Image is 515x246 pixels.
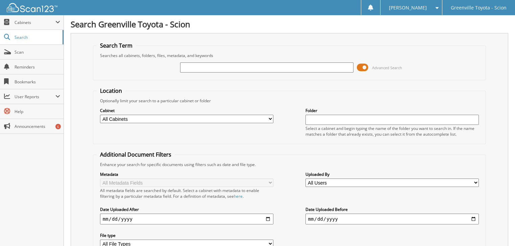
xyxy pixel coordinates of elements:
span: Advanced Search [372,65,402,70]
div: Enhance your search for specific documents using filters such as date and file type. [97,162,483,167]
span: Announcements [15,124,60,129]
span: Help [15,109,60,114]
label: Metadata [100,171,274,177]
input: start [100,214,274,224]
span: Reminders [15,64,60,70]
span: Cabinets [15,20,55,25]
legend: Additional Document Filters [97,151,175,158]
div: Select a cabinet and begin typing the name of the folder you want to search in. If the name match... [305,126,479,137]
label: Date Uploaded Before [305,207,479,212]
span: [PERSON_NAME] [389,6,427,10]
label: Cabinet [100,108,274,113]
span: Bookmarks [15,79,60,85]
span: Greenville Toyota - Scion [451,6,507,10]
legend: Search Term [97,42,136,49]
div: All metadata fields are searched by default. Select a cabinet with metadata to enable filtering b... [100,188,274,199]
span: User Reports [15,94,55,100]
a: here [234,193,243,199]
div: 6 [55,124,61,129]
span: Search [15,34,59,40]
input: end [305,214,479,224]
legend: Location [97,87,125,94]
div: Searches all cabinets, folders, files, metadata, and keywords [97,53,483,58]
img: scan123-logo-white.svg [7,3,57,12]
label: Date Uploaded After [100,207,274,212]
h1: Search Greenville Toyota - Scion [71,19,508,30]
label: File type [100,233,274,238]
span: Scan [15,49,60,55]
label: Folder [305,108,479,113]
label: Uploaded By [305,171,479,177]
div: Optionally limit your search to a particular cabinet or folder [97,98,483,104]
